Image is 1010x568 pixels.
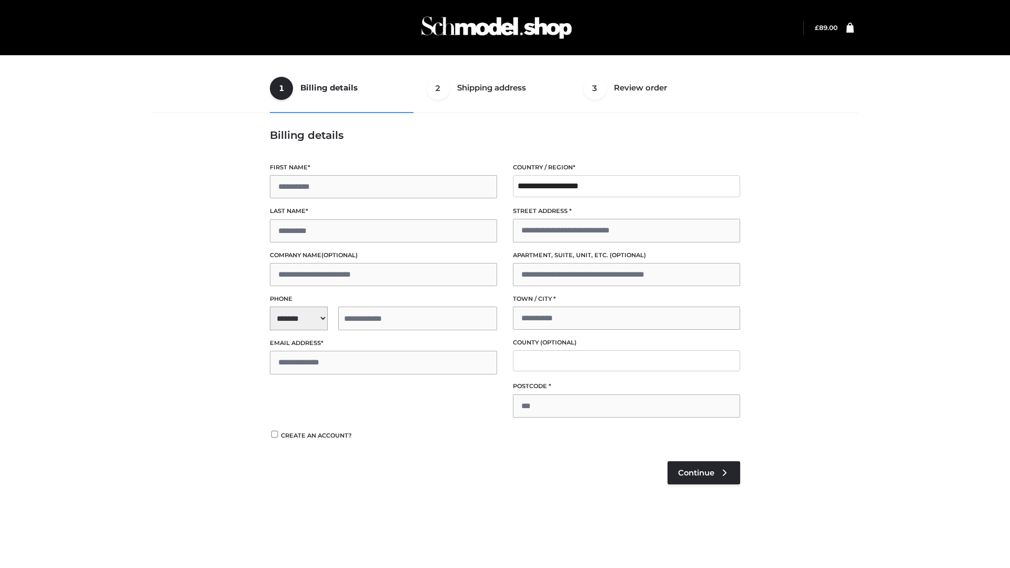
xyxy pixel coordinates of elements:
[418,7,575,48] img: Schmodel Admin 964
[540,339,577,346] span: (optional)
[321,251,358,259] span: (optional)
[270,250,497,260] label: Company name
[270,338,497,348] label: Email address
[815,24,837,32] bdi: 89.00
[513,294,740,304] label: Town / City
[513,381,740,391] label: Postcode
[270,206,497,216] label: Last name
[513,206,740,216] label: Street address
[610,251,646,259] span: (optional)
[513,250,740,260] label: Apartment, suite, unit, etc.
[815,24,837,32] a: £89.00
[678,468,714,478] span: Continue
[668,461,740,484] a: Continue
[513,338,740,348] label: County
[270,431,279,438] input: Create an account?
[270,129,740,141] h3: Billing details
[815,24,819,32] span: £
[270,294,497,304] label: Phone
[513,163,740,173] label: Country / Region
[270,163,497,173] label: First name
[281,432,352,439] span: Create an account?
